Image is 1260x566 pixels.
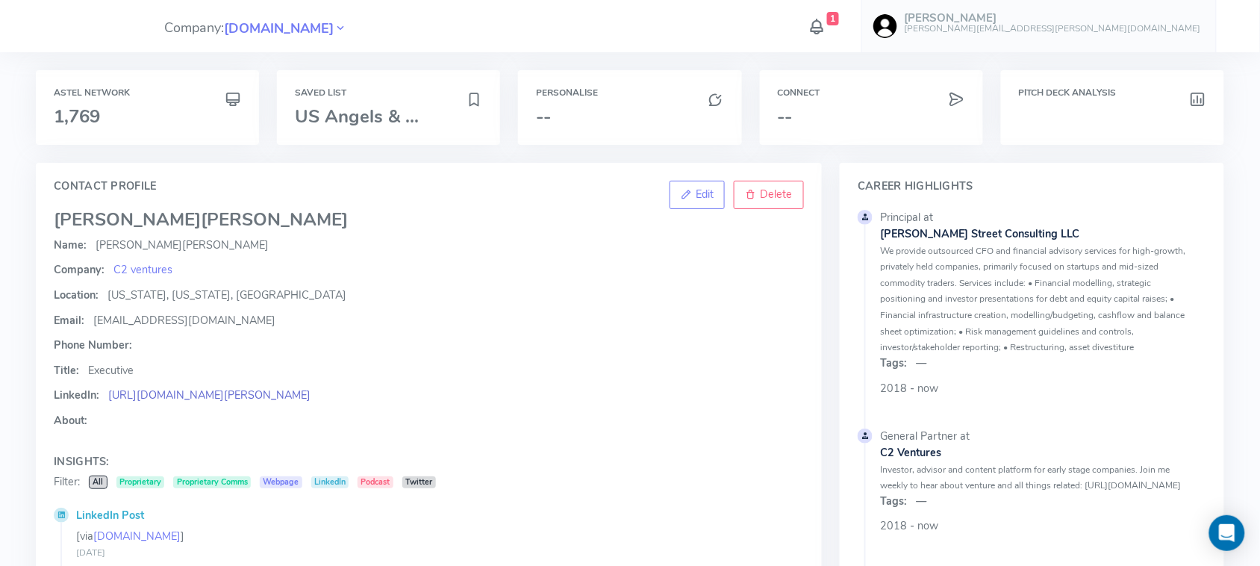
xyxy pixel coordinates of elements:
span: Phone Number: [54,338,132,352]
span: LinkedIn [311,476,349,488]
a: [URL][DOMAIN_NAME][PERSON_NAME] [108,388,311,402]
span: All [89,476,107,489]
h6: Saved List [295,88,482,98]
span: Executive [88,363,134,378]
div: General Partner at [880,429,1199,509]
span: Podcast [358,476,393,488]
div: 2018 - now [880,210,1199,429]
span: Investor, advisor and content platform for early stage companies. Join me weekly to hear about ve... [880,464,1181,492]
a: Delete [734,181,804,209]
span: Company: [54,262,105,277]
h3: [PERSON_NAME] [54,210,804,229]
span: Name: [54,237,87,252]
img: user-image [873,14,897,38]
span: [DOMAIN_NAME] [224,19,334,39]
h4: Contact Profile [54,181,804,193]
a: [DOMAIN_NAME] [93,529,181,544]
span: 1,769 [54,105,100,128]
a: C2 ventures [113,262,172,277]
h6: [PERSON_NAME][EMAIL_ADDRESS][PERSON_NAME][DOMAIN_NAME] [905,24,1201,34]
div: Open Intercom Messenger [1209,515,1245,551]
a: LinkedIn Post [76,508,804,524]
span: -- [778,105,793,128]
p: [PERSON_NAME] [54,237,804,254]
h4: Career Highlights [858,181,1206,193]
span: We provide outsourced CFO and financial advisory services for high-growth, privately held compani... [880,245,1185,354]
span: Twitter [402,476,436,488]
span: -- [536,105,551,128]
h5: [PERSON_NAME] [905,12,1201,25]
span: Title: [54,363,79,378]
span: Proprietary [116,476,165,488]
span: [PERSON_NAME] [182,237,269,252]
span: About: [54,413,87,428]
a: [DOMAIN_NAME] [224,19,334,37]
p: — [880,355,1199,372]
span: Company: [164,13,347,40]
a: C2 Ventures [880,445,1199,461]
span: Edit [696,187,714,202]
span: [US_STATE], [US_STATE], [GEOGRAPHIC_DATA] [107,287,346,302]
span: Delete [761,187,793,202]
h4: Insights: [54,456,804,468]
h6: Pitch Deck Analysis [1019,88,1206,98]
small: [DATE] [76,547,105,559]
div: Filter: [54,474,804,491]
h6: Astel Network [54,88,241,98]
span: [PERSON_NAME] [201,208,348,231]
span: Proprietary Comms [173,476,251,488]
span: Webpage [260,476,302,488]
span: Email: [54,313,84,328]
a: Edit [670,181,726,209]
span: Tags: [880,494,907,509]
span: [EMAIL_ADDRESS][DOMAIN_NAME] [93,313,275,328]
span: Location: [54,287,99,302]
div: Principal at [880,210,1199,371]
h6: Connect [778,88,965,98]
p: — [880,494,1199,510]
span: Tags: [880,355,907,370]
span: 1 [827,12,840,25]
span: LinkedIn: [54,388,99,402]
a: [PERSON_NAME] Street Consulting LLC [880,226,1199,243]
h6: Personalise [536,88,723,98]
span: US Angels & ... [295,105,419,128]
